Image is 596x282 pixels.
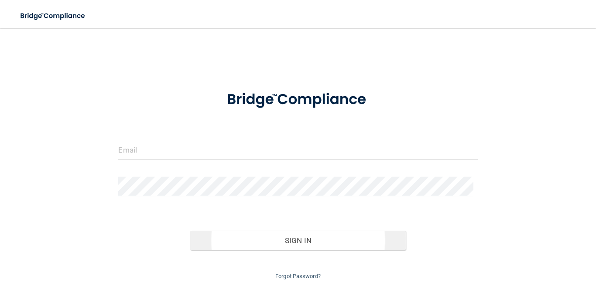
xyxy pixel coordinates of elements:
[13,7,93,25] img: bridge_compliance_login_screen.278c3ca4.svg
[445,237,586,272] iframe: Drift Widget Chat Controller
[118,140,477,160] input: Email
[275,273,321,279] a: Forgot Password?
[212,80,385,119] img: bridge_compliance_login_screen.278c3ca4.svg
[190,231,406,250] button: Sign In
